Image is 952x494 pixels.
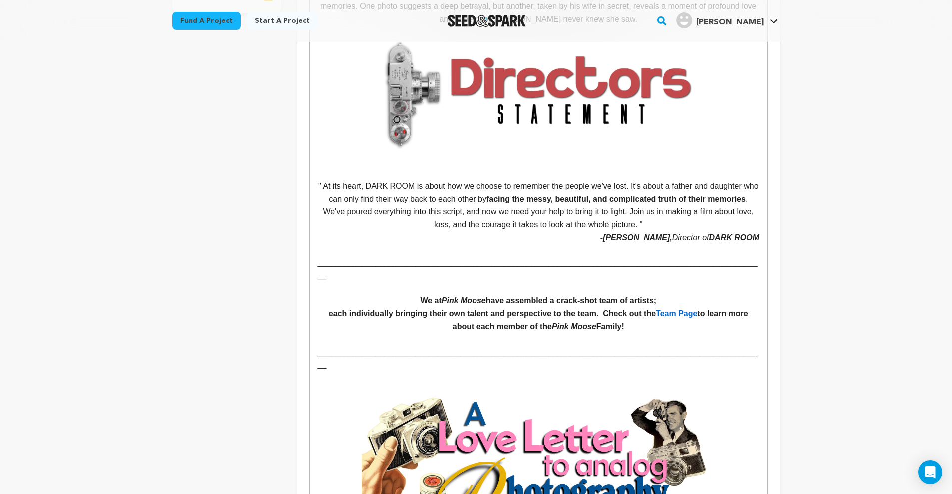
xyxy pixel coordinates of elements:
a: Start a project [247,12,318,30]
a: Seed&Spark Homepage [448,15,526,27]
em: DARK ROOM [709,233,759,242]
span: Joshua T.'s Profile [674,10,780,31]
a: Joshua T.'s Profile [674,10,780,28]
p: _________________________________________________________________________________________________... [318,256,759,282]
img: user.png [676,12,692,28]
p: " At its heart, DARK ROOM is about how we choose to remember the people we've lost. It's about a ... [318,180,759,231]
img: Seed&Spark Logo Dark Mode [448,15,526,27]
a: Team Page [656,309,697,318]
p: _________________________________________________________________________________________________... [318,346,759,371]
em: Pink Moose [442,296,486,305]
strong: facing the messy, beautiful, and complicated truth of their memories [486,195,746,203]
strong: each individually bringing their own talent and perspective to the team. Check out the [329,309,656,318]
em: -[PERSON_NAME], [600,233,672,242]
img: 1758420283-Untitled-2%2014.PNG [379,38,697,150]
a: Fund a project [172,12,241,30]
em: Pink Moose [552,322,596,331]
em: Director of [672,233,709,242]
div: Joshua T.'s Profile [676,12,764,28]
div: Open Intercom Messenger [918,460,942,484]
strong: to learn more about each member of the Family! [453,309,750,331]
span: [PERSON_NAME] [696,18,764,26]
strong: We at have assembled a crack-shot team of artists; [420,296,656,305]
